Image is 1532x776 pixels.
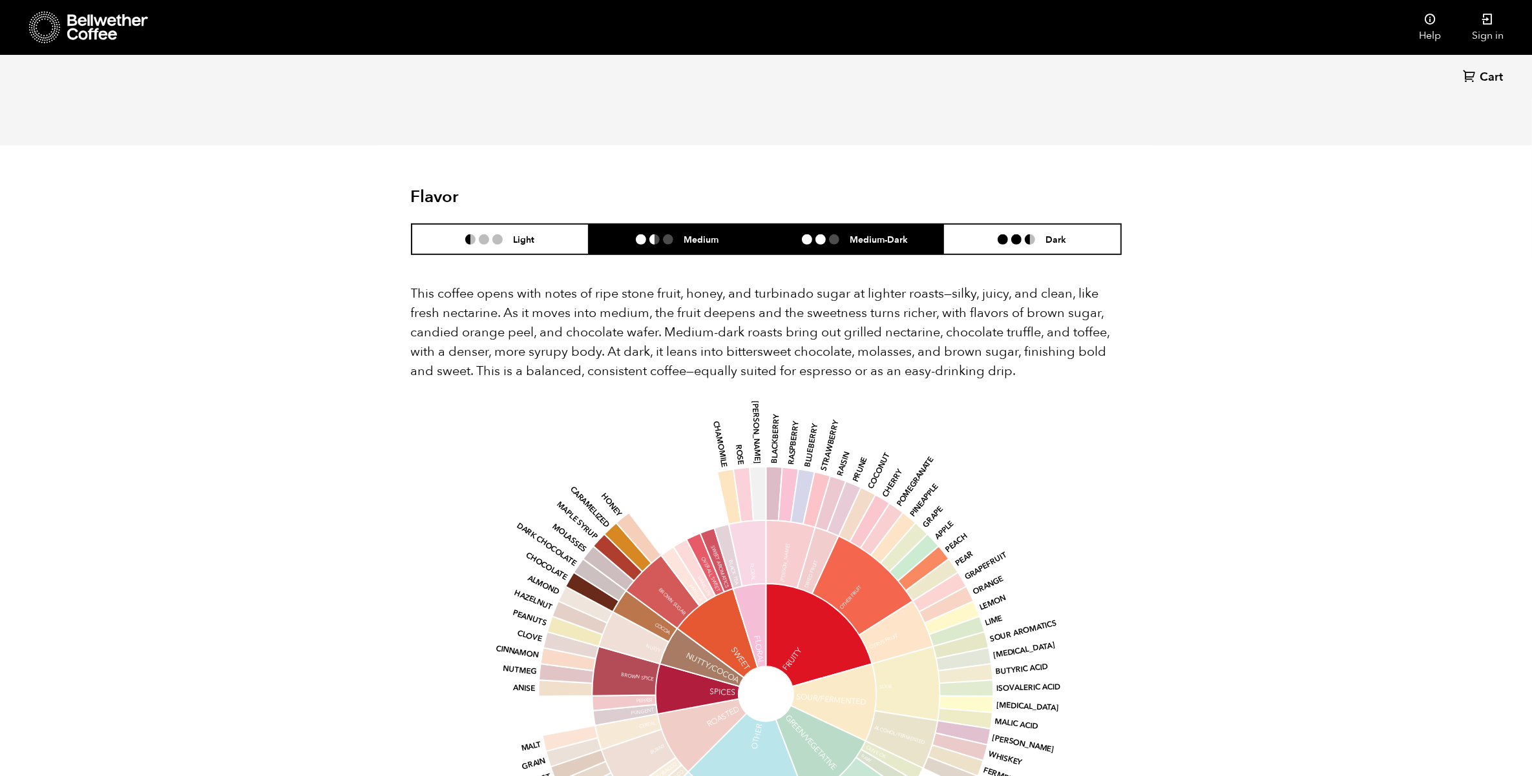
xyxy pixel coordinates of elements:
h6: Medium [684,234,719,245]
span: Cart [1480,70,1503,85]
h6: Light [513,234,534,245]
a: Cart [1463,69,1506,87]
h2: Flavor [411,187,648,207]
h6: Medium-Dark [850,234,908,245]
h6: Dark [1045,234,1066,245]
p: This coffee opens with notes of ripe stone fruit, honey, and turbinado sugar at lighter roasts—si... [411,284,1122,381]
